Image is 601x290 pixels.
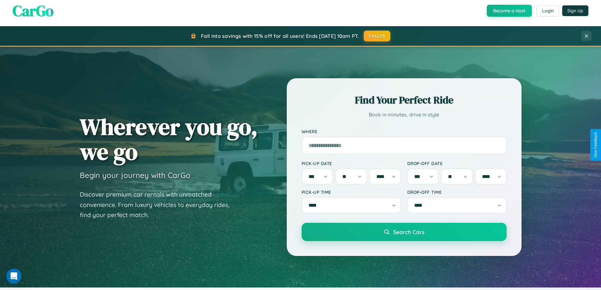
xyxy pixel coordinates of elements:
span: Search Cars [393,228,424,235]
label: Where [302,129,507,134]
span: CarGo [13,0,54,21]
span: Fall into savings with 15% off for all users! Ends [DATE] 10am PT. [201,33,359,39]
iframe: Intercom live chat [6,269,21,284]
button: Sign Up [562,5,588,16]
button: FALL15 [364,31,390,41]
h2: Find Your Perfect Ride [302,93,507,107]
button: Login [537,5,559,16]
label: Pick-up Time [302,189,401,195]
button: Search Cars [302,223,507,241]
div: Give Feedback [593,132,598,158]
button: Become a Host [487,5,532,17]
label: Drop-off Date [407,161,507,166]
h3: Begin your journey with CarGo [80,170,191,180]
label: Drop-off Time [407,189,507,195]
label: Pick-up Date [302,161,401,166]
h1: Wherever you go, we go [80,114,258,164]
p: Discover premium car rentals with unmatched convenience. From luxury vehicles to everyday rides, ... [80,189,238,220]
p: Book in minutes, drive in style [302,110,507,119]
